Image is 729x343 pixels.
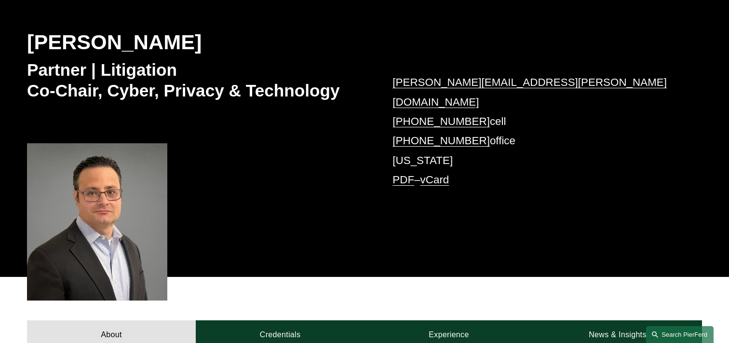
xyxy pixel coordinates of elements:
a: [PHONE_NUMBER] [392,135,490,147]
h3: Partner | Litigation Co-Chair, Cyber, Privacy & Technology [27,59,364,101]
a: Search this site [646,326,714,343]
p: cell office [US_STATE] – [392,73,674,190]
a: vCard [420,174,449,186]
a: [PHONE_NUMBER] [392,115,490,127]
h2: [PERSON_NAME] [27,29,364,55]
a: PDF [392,174,414,186]
a: [PERSON_NAME][EMAIL_ADDRESS][PERSON_NAME][DOMAIN_NAME] [392,76,667,108]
